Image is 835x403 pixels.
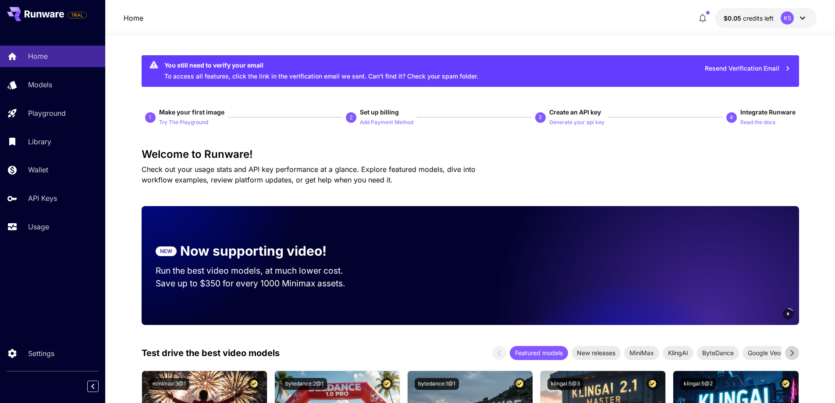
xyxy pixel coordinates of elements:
[28,164,48,175] p: Wallet
[159,108,224,116] span: Make your first image
[149,378,189,390] button: minimax:3@1
[715,8,817,28] button: $0.05KS
[156,277,360,290] p: Save up to $350 for every 1000 Minimax assets.
[740,108,796,116] span: Integrate Runware
[159,117,208,127] button: Try The Playground
[510,346,568,360] div: Featured models
[124,13,143,23] nav: breadcrumb
[740,117,775,127] button: Read the docs
[160,247,172,255] p: NEW
[28,193,57,203] p: API Keys
[248,378,260,390] button: Certified Model – Vetted for best performance and includes a commercial license.
[781,11,794,25] div: KS
[415,378,459,390] button: bytedance:1@1
[663,346,693,360] div: KlingAI
[381,378,393,390] button: Certified Model – Vetted for best performance and includes a commercial license.
[740,118,775,127] p: Read the docs
[624,348,659,357] span: MiniMax
[514,378,526,390] button: Certified Model – Vetted for best performance and includes a commercial license.
[700,60,796,78] button: Resend Verification Email
[780,378,792,390] button: Certified Model – Vetted for best performance and includes a commercial license.
[360,117,413,127] button: Add Payment Method
[743,346,786,360] div: Google Veo
[697,348,739,357] span: ByteDance
[164,61,478,70] div: You still need to verify your email
[724,14,774,23] div: $0.05
[549,117,604,127] button: Generate your api key
[28,108,66,118] p: Playground
[28,221,49,232] p: Usage
[624,346,659,360] div: MiniMax
[730,114,733,121] p: 4
[282,378,327,390] button: bytedance:2@1
[94,378,105,394] div: Collapse sidebar
[28,348,54,359] p: Settings
[743,348,786,357] span: Google Veo
[28,51,48,61] p: Home
[142,165,476,184] span: Check out your usage stats and API key performance at a glance. Explore featured models, dive int...
[68,12,86,18] span: TRIAL
[28,136,51,147] p: Library
[360,108,399,116] span: Set up billing
[743,14,774,22] span: credits left
[156,264,360,277] p: Run the best video models, at much lower cost.
[549,108,601,116] span: Create an API key
[572,348,621,357] span: New releases
[510,348,568,357] span: Featured models
[549,118,604,127] p: Generate your api key
[68,10,87,20] span: Add your payment card to enable full platform functionality.
[724,14,743,22] span: $0.05
[124,13,143,23] a: Home
[149,114,152,121] p: 1
[647,378,658,390] button: Certified Model – Vetted for best performance and includes a commercial license.
[572,346,621,360] div: New releases
[180,241,327,261] p: Now supporting video!
[350,114,353,121] p: 2
[663,348,693,357] span: KlingAI
[547,378,583,390] button: klingai:5@3
[164,58,478,84] div: To access all features, click the link in the verification email we sent. Can’t find it? Check yo...
[697,346,739,360] div: ByteDance
[539,114,542,121] p: 3
[787,310,789,317] span: 6
[142,148,799,160] h3: Welcome to Runware!
[360,118,413,127] p: Add Payment Method
[142,346,280,360] p: Test drive the best video models
[28,79,52,90] p: Models
[87,381,99,392] button: Collapse sidebar
[680,378,716,390] button: klingai:5@2
[159,118,208,127] p: Try The Playground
